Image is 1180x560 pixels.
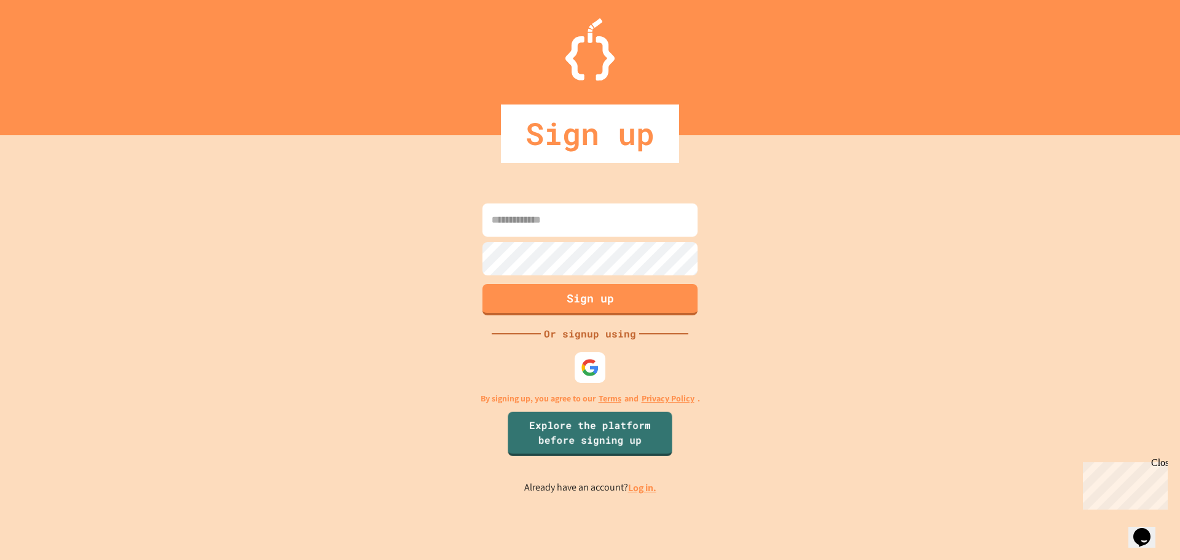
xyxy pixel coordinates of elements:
img: Logo.svg [565,18,615,81]
a: Terms [599,392,621,405]
a: Privacy Policy [642,392,694,405]
p: Already have an account? [524,480,656,495]
img: google-icon.svg [581,358,599,377]
a: Log in. [628,481,656,494]
div: Or signup using [541,326,639,341]
div: Chat with us now!Close [5,5,85,78]
a: Explore the platform before signing up [508,411,672,455]
iframe: chat widget [1128,511,1168,548]
button: Sign up [482,284,698,315]
iframe: chat widget [1078,457,1168,510]
div: Sign up [501,105,679,163]
p: By signing up, you agree to our and . [481,392,700,405]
